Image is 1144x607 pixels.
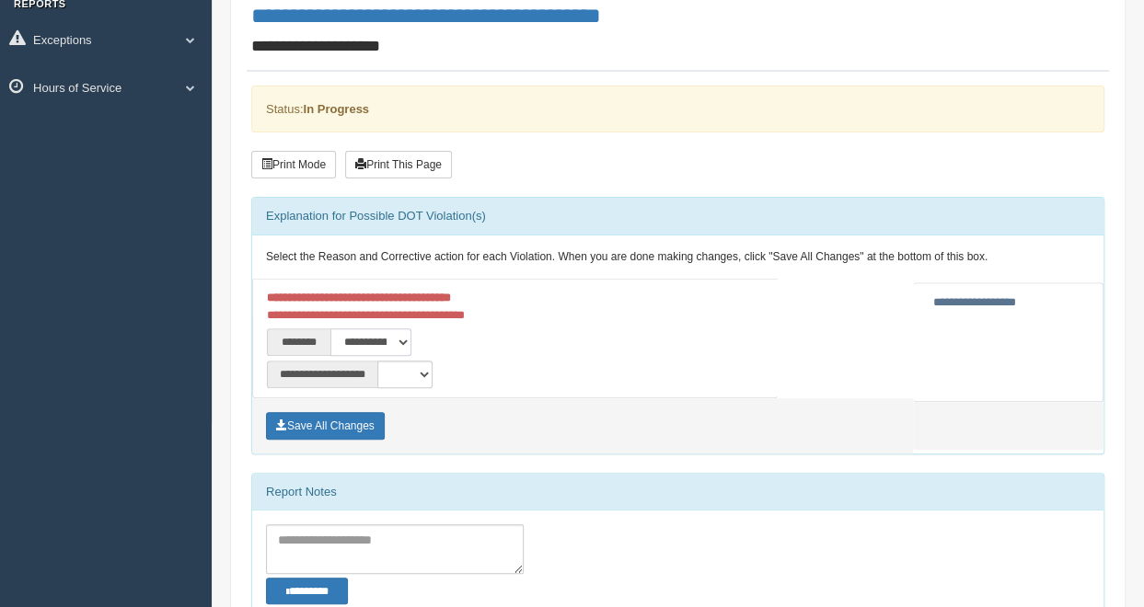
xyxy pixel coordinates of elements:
[303,102,369,116] strong: In Progress
[251,86,1104,132] div: Status:
[266,578,348,604] button: Change Filter Options
[252,235,1104,280] div: Select the Reason and Corrective action for each Violation. When you are done making changes, cli...
[266,412,385,440] button: Save
[345,151,452,178] button: Print This Page
[252,198,1104,235] div: Explanation for Possible DOT Violation(s)
[252,474,1104,510] div: Report Notes
[251,151,336,178] button: Print Mode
